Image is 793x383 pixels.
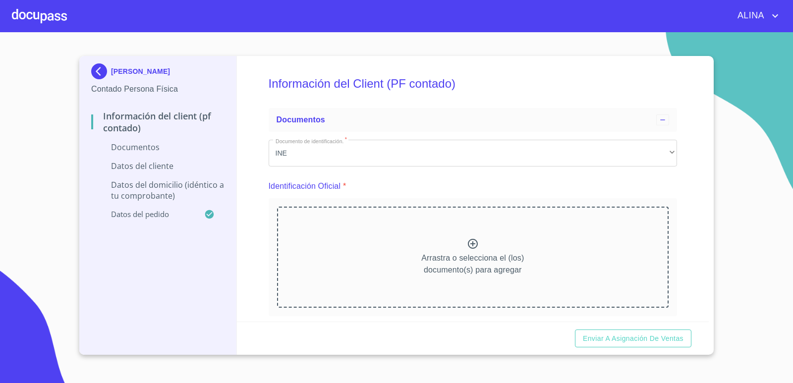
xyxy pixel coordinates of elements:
p: Contado Persona Física [91,83,225,95]
p: Documentos [91,142,225,153]
p: Identificación Oficial [269,180,341,192]
p: [PERSON_NAME] [111,67,170,75]
div: Documentos [269,108,678,132]
button: Enviar a Asignación de Ventas [575,329,691,348]
div: INE [269,140,678,166]
span: ALINA [730,8,769,24]
p: Datos del cliente [91,161,225,171]
img: Docupass spot blue [91,63,111,79]
p: Arrastra o selecciona el (los) documento(s) para agregar [421,252,524,276]
button: account of current user [730,8,781,24]
p: Datos del domicilio (idéntico a tu comprobante) [91,179,225,201]
div: [PERSON_NAME] [91,63,225,83]
span: Enviar a Asignación de Ventas [583,332,683,345]
p: Datos del pedido [91,209,204,219]
p: Información del Client (PF contado) [91,110,225,134]
span: Documentos [277,115,325,124]
h5: Información del Client (PF contado) [269,63,678,104]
